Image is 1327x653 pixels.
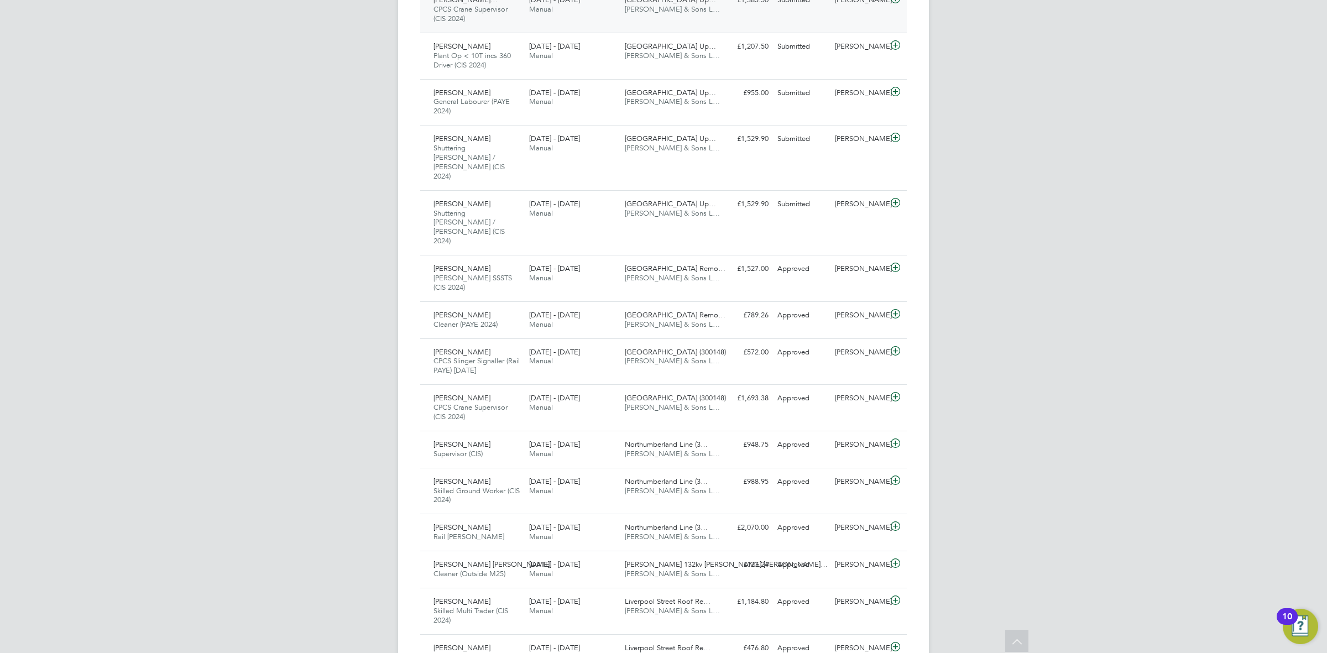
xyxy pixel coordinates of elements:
span: [PERSON_NAME] & Sons L… [625,320,720,329]
span: CPCS Crane Supervisor (CIS 2024) [433,4,508,23]
span: [PERSON_NAME] & Sons L… [625,356,720,365]
div: [PERSON_NAME] [830,556,888,574]
span: [PERSON_NAME] & Sons L… [625,569,720,578]
div: £1,207.50 [715,38,773,56]
div: Submitted [773,38,830,56]
span: [DATE] - [DATE] [529,477,580,486]
div: Approved [773,593,830,611]
span: [PERSON_NAME] & Sons L… [625,51,720,60]
div: 10 [1282,617,1292,631]
span: Northumberland Line (3… [625,523,708,532]
div: [PERSON_NAME] [830,343,888,362]
span: [DATE] - [DATE] [529,41,580,51]
div: £948.75 [715,436,773,454]
span: [DATE] - [DATE] [529,134,580,143]
div: £988.95 [715,473,773,491]
span: [GEOGRAPHIC_DATA] Remo… [625,264,725,273]
span: Manual [529,606,553,615]
span: [PERSON_NAME] [433,393,490,403]
span: [GEOGRAPHIC_DATA] Up… [625,199,716,208]
span: Cleaner (PAYE 2024) [433,320,498,329]
div: [PERSON_NAME] [830,473,888,491]
span: [DATE] - [DATE] [529,88,580,97]
span: Cleaner (Outside M25) [433,569,505,578]
span: [PERSON_NAME] [433,199,490,208]
div: [PERSON_NAME] [830,593,888,611]
span: Manual [529,208,553,218]
span: [PERSON_NAME] & Sons L… [625,486,720,495]
span: Manual [529,356,553,365]
span: [GEOGRAPHIC_DATA] Up… [625,134,716,143]
span: [DATE] - [DATE] [529,560,580,569]
div: £1,184.80 [715,593,773,611]
div: Approved [773,556,830,574]
span: Manual [529,273,553,283]
div: Submitted [773,195,830,213]
span: [PERSON_NAME] & Sons L… [625,97,720,106]
div: Approved [773,519,830,537]
span: Manual [529,97,553,106]
div: [PERSON_NAME] [830,130,888,148]
span: [PERSON_NAME] [433,310,490,320]
span: [DATE] - [DATE] [529,264,580,273]
span: Shuttering [PERSON_NAME] / [PERSON_NAME] (CIS 2024) [433,208,505,246]
div: [PERSON_NAME] [830,306,888,325]
span: [PERSON_NAME] & Sons L… [625,606,720,615]
span: Manual [529,4,553,14]
span: [PERSON_NAME] [433,523,490,532]
span: Plant Op < 10T incs 360 Driver (CIS 2024) [433,51,511,70]
span: [DATE] - [DATE] [529,199,580,208]
span: [DATE] - [DATE] [529,347,580,357]
span: [PERSON_NAME] & Sons L… [625,273,720,283]
div: Approved [773,306,830,325]
span: CPCS Slinger Signaller (Rail PAYE) [DATE] [433,356,520,375]
span: Northumberland Line (3… [625,440,708,449]
span: Manual [529,486,553,495]
div: [PERSON_NAME] [830,260,888,278]
span: [PERSON_NAME] & Sons L… [625,403,720,412]
span: [DATE] - [DATE] [529,440,580,449]
span: [DATE] - [DATE] [529,523,580,532]
span: Skilled Multi Trader (CIS 2024) [433,606,508,625]
span: Northumberland Line (3… [625,477,708,486]
span: Liverpool Street Roof Re… [625,597,710,606]
div: [PERSON_NAME] [830,38,888,56]
span: [DATE] - [DATE] [529,310,580,320]
span: Manual [529,449,553,458]
div: £1,529.90 [715,130,773,148]
span: [PERSON_NAME] [433,643,490,652]
div: Submitted [773,130,830,148]
span: [PERSON_NAME] [433,88,490,97]
span: [GEOGRAPHIC_DATA] (300148) [625,347,726,357]
div: £955.00 [715,84,773,102]
span: Supervisor (CIS) [433,449,483,458]
span: [PERSON_NAME] [PERSON_NAME] [433,560,550,569]
span: [PERSON_NAME] & Sons L… [625,208,720,218]
span: Manual [529,320,553,329]
div: Approved [773,260,830,278]
span: [PERSON_NAME] [433,597,490,606]
span: [PERSON_NAME] SSSTS (CIS 2024) [433,273,512,292]
div: Approved [773,436,830,454]
div: Approved [773,343,830,362]
div: [PERSON_NAME] [830,436,888,454]
span: [PERSON_NAME] 132kv [PERSON_NAME] [PERSON_NAME]… [625,560,828,569]
span: Skilled Ground Worker (CIS 2024) [433,486,520,505]
span: [DATE] - [DATE] [529,597,580,606]
span: [GEOGRAPHIC_DATA] (300148) [625,393,726,403]
div: Approved [773,389,830,408]
span: Manual [529,51,553,60]
div: Submitted [773,84,830,102]
span: Shuttering [PERSON_NAME] / [PERSON_NAME] (CIS 2024) [433,143,505,181]
span: [PERSON_NAME] [433,41,490,51]
span: Manual [529,569,553,578]
span: [PERSON_NAME] [433,440,490,449]
span: Manual [529,532,553,541]
span: [PERSON_NAME] [433,347,490,357]
span: Manual [529,403,553,412]
span: [PERSON_NAME] & Sons L… [625,4,720,14]
span: [PERSON_NAME] & Sons L… [625,143,720,153]
span: Liverpool Street Roof Re… [625,643,710,652]
span: General Labourer (PAYE 2024) [433,97,510,116]
div: £1,529.90 [715,195,773,213]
